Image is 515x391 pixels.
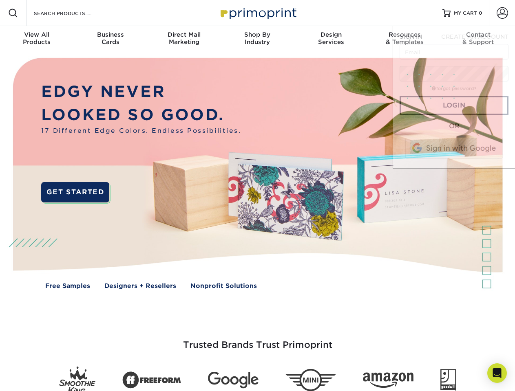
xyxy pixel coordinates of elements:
a: Designers + Resellers [104,281,176,291]
a: Resources& Templates [368,26,441,52]
p: LOOKED SO GOOD. [41,103,241,127]
p: EDGY NEVER [41,80,241,103]
span: Direct Mail [147,31,221,38]
img: Google [208,372,259,389]
div: Industry [221,31,294,46]
a: forgot password? [432,86,476,91]
span: MY CART [454,10,477,17]
span: Design [294,31,368,38]
a: Login [400,96,508,115]
div: Marketing [147,31,221,46]
a: GET STARTED [41,182,109,202]
a: Nonprofit Solutions [190,281,257,291]
span: Business [73,31,147,38]
img: Amazon [363,373,413,388]
div: & Templates [368,31,441,46]
input: SEARCH PRODUCTS..... [33,8,113,18]
img: Goodwill [440,369,456,391]
input: Email [400,44,508,59]
span: 0 [479,10,482,16]
div: Open Intercom Messenger [487,363,507,383]
h3: Trusted Brands Trust Primoprint [19,320,496,360]
a: Shop ByIndustry [221,26,294,52]
span: CREATE AN ACCOUNT [441,33,508,40]
span: 17 Different Edge Colors. Endless Possibilities. [41,126,241,136]
span: Shop By [221,31,294,38]
div: Cards [73,31,147,46]
a: Direct MailMarketing [147,26,221,52]
span: Resources [368,31,441,38]
div: OR [400,121,508,131]
div: Services [294,31,368,46]
a: DesignServices [294,26,368,52]
span: SIGN IN [400,33,422,40]
iframe: Google Customer Reviews [2,366,69,388]
img: Primoprint [217,4,298,22]
a: BusinessCards [73,26,147,52]
a: Free Samples [45,281,90,291]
